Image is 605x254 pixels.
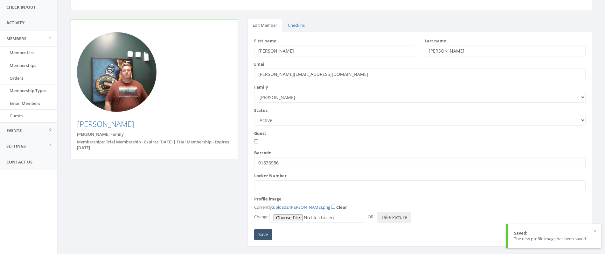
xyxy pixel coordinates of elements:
button: × [593,228,597,235]
span: Members [6,36,26,41]
button: Take Picture [377,212,411,223]
span: Settings [6,143,26,149]
span: Events [6,127,22,133]
div: Saved! [514,230,595,236]
label: First name [254,38,276,44]
a: Checkins [283,19,310,32]
label: Profile image [254,196,282,202]
label: Guest [254,130,266,136]
div: The new profile image has been saved. [514,236,595,242]
label: Locker Number [254,173,287,179]
span: Email Members [10,100,40,106]
a: Edit Member [247,19,282,32]
div: Currently: Change: [254,203,586,223]
label: Barcode [254,150,271,156]
span: Contact Us [6,159,32,165]
div: [PERSON_NAME] Family [77,131,231,137]
label: Status [254,107,268,113]
a: [PERSON_NAME] [77,119,134,129]
label: Clear [336,204,347,210]
span: OR [365,214,376,220]
div: Memberships: Trial Membership - Expires [DATE] | Trial Membership - Expires [DATE] [77,139,231,151]
a: uploads/[PERSON_NAME].png [273,204,330,210]
label: Last name [425,38,446,44]
label: Family [254,84,268,90]
img: Photo [77,32,156,112]
input: Save [254,229,272,240]
label: Email [254,61,266,67]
